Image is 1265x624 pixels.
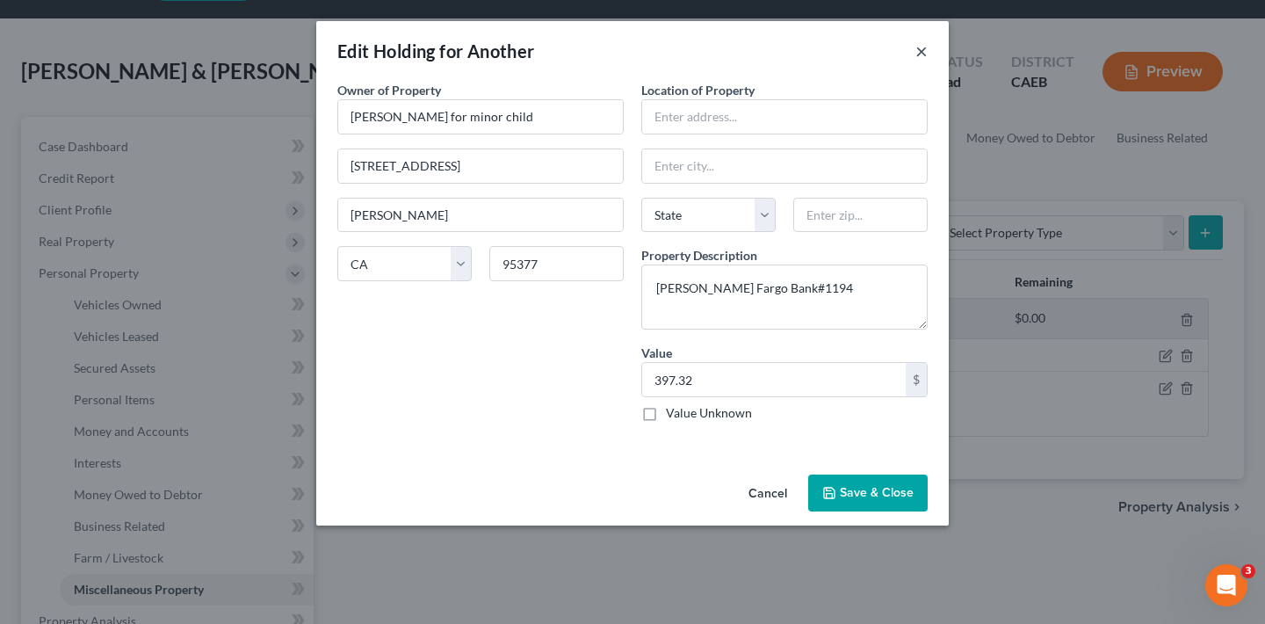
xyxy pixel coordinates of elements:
[1241,564,1255,578] span: 3
[808,475,928,512] button: Save & Close
[641,344,672,362] label: Value
[338,149,623,183] input: Enter address...
[666,404,752,422] label: Value Unknown
[734,476,801,512] button: Cancel
[642,149,927,183] input: Enter city...
[489,246,624,281] input: Enter zip...
[642,100,927,134] input: Enter address...
[793,198,928,233] input: Enter zip...
[337,39,535,63] div: Edit Holding for Another
[338,100,623,134] input: Enter name...
[1205,564,1247,606] iframe: Intercom live chat
[641,81,755,99] label: Location of Property
[915,40,928,62] button: ×
[642,363,906,396] input: 0.00
[337,83,441,98] span: Owner of Property
[338,199,623,232] input: Enter city...
[906,363,927,396] div: $
[641,248,757,263] span: Property Description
